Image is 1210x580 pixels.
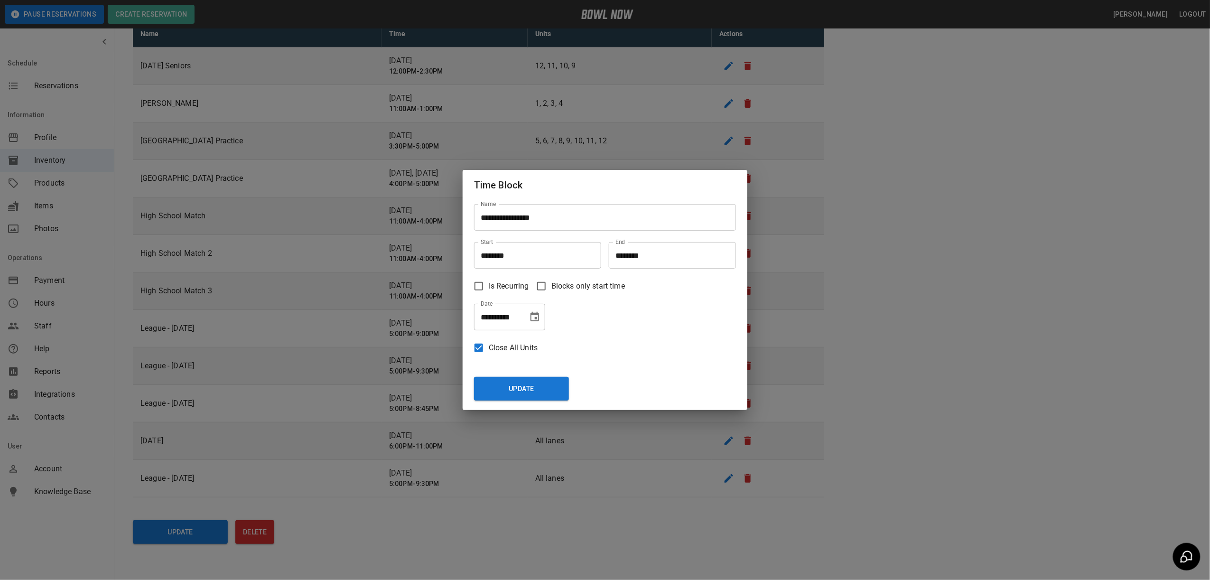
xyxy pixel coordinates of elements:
[489,342,538,354] span: Close All Units
[463,170,747,200] h2: Time Block
[609,242,729,269] input: Choose time, selected time is 8:45 PM
[474,377,569,401] button: Update
[481,238,493,246] label: Start
[525,308,544,327] button: Choose date, selected date is Aug 28, 2025
[551,281,625,292] span: Blocks only start time
[489,281,529,292] span: Is Recurring
[615,238,625,246] label: End
[474,242,595,269] input: Choose time, selected time is 5:00 PM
